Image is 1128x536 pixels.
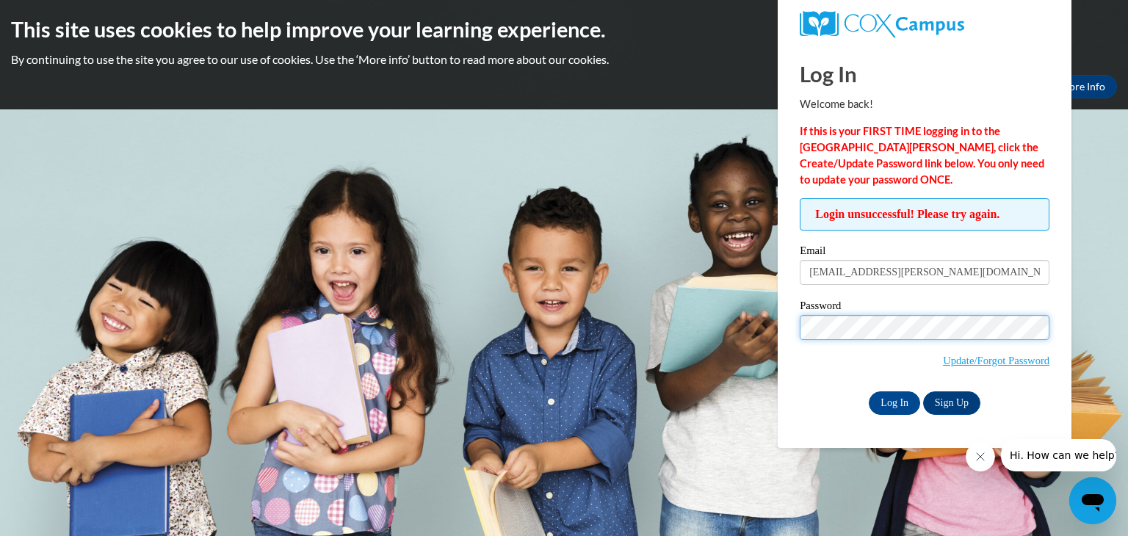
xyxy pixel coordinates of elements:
[966,442,995,471] iframe: Close message
[923,391,980,415] a: Sign Up
[800,59,1049,89] h1: Log In
[943,355,1049,366] a: Update/Forgot Password
[869,391,920,415] input: Log In
[800,96,1049,112] p: Welcome back!
[800,11,1049,37] a: COX Campus
[800,300,1049,315] label: Password
[800,198,1049,231] span: Login unsuccessful! Please try again.
[800,125,1044,186] strong: If this is your FIRST TIME logging in to the [GEOGRAPHIC_DATA][PERSON_NAME], click the Create/Upd...
[11,15,1117,44] h2: This site uses cookies to help improve your learning experience.
[11,51,1117,68] p: By continuing to use the site you agree to our use of cookies. Use the ‘More info’ button to read...
[1048,75,1117,98] a: More Info
[1069,477,1116,524] iframe: Button to launch messaging window
[9,10,119,22] span: Hi. How can we help?
[1001,439,1116,471] iframe: Message from company
[800,245,1049,260] label: Email
[800,11,964,37] img: COX Campus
